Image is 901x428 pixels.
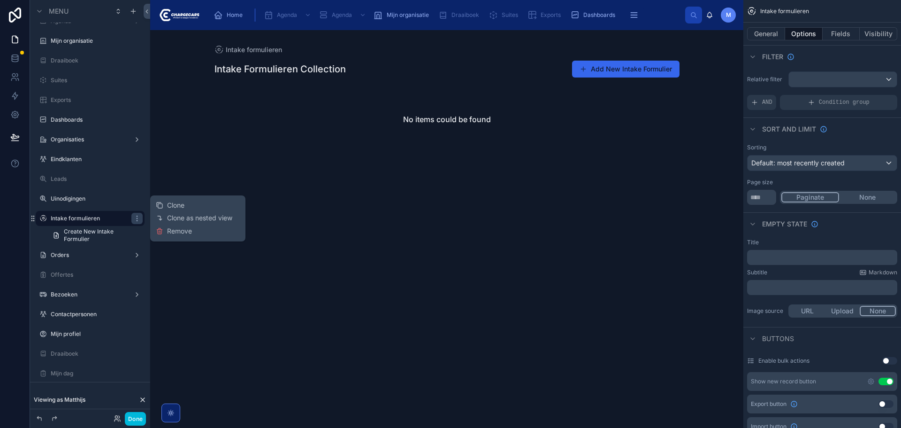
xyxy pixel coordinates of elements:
label: Bezoeken [51,291,126,298]
span: Draaiboek [451,11,479,19]
label: Dashboards [51,116,139,124]
label: Leads [51,175,139,183]
a: Dashboards [567,7,622,23]
a: Agenda [261,7,316,23]
label: Contactpersonen [51,311,139,318]
span: Menu [49,7,69,16]
label: Exports [51,96,139,104]
label: Mijn organisatie [51,37,139,45]
div: Show new record button [751,378,816,385]
button: Done [125,412,146,426]
span: Default: most recently created [751,159,845,167]
a: Exports [525,7,567,23]
span: Agenda [332,11,352,19]
span: Condition group [819,99,870,106]
button: Default: most recently created [747,155,897,171]
span: Intake formulieren [760,8,809,15]
label: Uinodigingen [51,195,139,202]
img: App logo [158,8,199,23]
span: Suites [502,11,518,19]
button: Clone as nested view [156,213,240,223]
label: Mijn profiel [51,330,139,338]
button: Remove [156,226,192,236]
span: Dashboards [583,11,615,19]
label: Draaiboek [51,350,139,358]
button: Visibility [860,27,897,40]
label: Relative filter [747,76,785,83]
label: Sorting [747,144,766,151]
button: URL [790,306,825,316]
span: Create New Intake Formulier [64,228,139,243]
button: None [860,306,896,316]
label: Orders [51,251,126,259]
a: Create New Intake Formulier [47,228,145,243]
label: Offertes [51,271,139,279]
label: Draaiboek [51,57,139,64]
button: Clone [156,201,192,210]
div: scrollable content [747,250,897,265]
span: Mijn organisatie [387,11,429,19]
span: Viewing as Matthijs [34,396,85,404]
label: Organisaties [51,136,126,143]
label: Subtitle [747,269,767,276]
span: Remove [167,226,192,236]
button: Paginate [781,192,839,202]
span: M [726,11,731,19]
label: Intake formulieren [51,215,126,222]
label: Suites [51,77,139,84]
span: Hidden pages [49,389,97,398]
button: Upload [825,306,860,316]
label: Title [747,239,759,246]
span: AND [762,99,772,106]
a: Agenda [316,7,371,23]
a: Home [211,7,249,23]
a: Markdown [859,269,897,276]
span: Sort And Limit [762,125,816,134]
span: Empty state [762,219,807,229]
button: Options [785,27,823,40]
span: Exports [541,11,561,19]
span: Buttons [762,334,794,343]
span: Markdown [869,269,897,276]
div: scrollable content [207,5,685,25]
label: Image source [747,307,785,315]
span: Clone as nested view [167,213,232,223]
label: Enable bulk actions [758,357,809,365]
label: Mijn dag [51,370,139,377]
button: Fields [823,27,860,40]
a: Suites [486,7,525,23]
div: scrollable content [747,280,897,295]
button: General [747,27,785,40]
button: None [839,192,896,202]
span: Agenda [277,11,297,19]
label: Eindklanten [51,156,139,163]
span: Clone [167,201,184,210]
label: Page size [747,179,773,186]
span: Home [227,11,243,19]
span: Filter [762,52,783,62]
span: Export button [751,400,786,408]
